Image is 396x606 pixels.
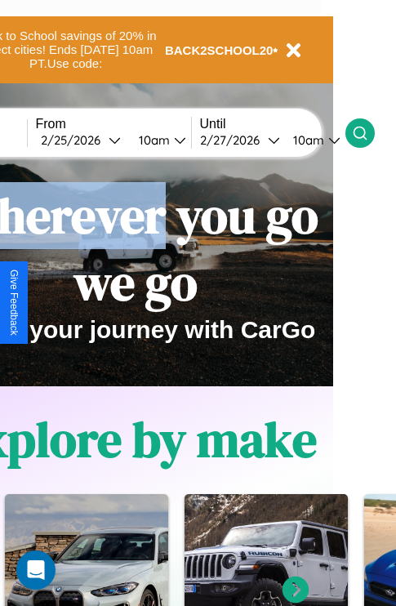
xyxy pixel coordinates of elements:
[16,550,56,590] div: Open Intercom Messenger
[36,131,126,149] button: 2/25/2026
[131,132,174,148] div: 10am
[200,132,268,148] div: 2 / 27 / 2026
[165,43,274,57] b: BACK2SCHOOL20
[8,270,20,336] div: Give Feedback
[280,131,345,149] button: 10am
[41,132,109,148] div: 2 / 25 / 2026
[285,132,328,148] div: 10am
[200,117,345,131] label: Until
[126,131,191,149] button: 10am
[36,117,191,131] label: From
